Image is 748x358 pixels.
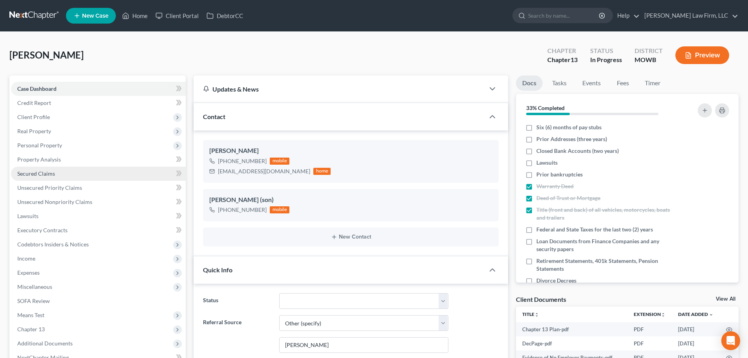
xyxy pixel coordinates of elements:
span: Contact [203,113,225,120]
a: Property Analysis [11,152,186,167]
span: Credit Report [17,99,51,106]
span: Quick Info [203,266,232,274]
button: Preview [675,46,729,64]
a: Executory Contracts [11,223,186,237]
a: Titleunfold_more [522,311,539,317]
a: View All [716,296,735,302]
a: Help [613,9,640,23]
a: Case Dashboard [11,82,186,96]
td: DecPage-pdf [516,336,627,351]
a: Date Added expand_more [678,311,713,317]
td: [DATE] [672,322,720,336]
a: Lawsuits [11,209,186,223]
a: SOFA Review [11,294,186,308]
a: Tasks [546,75,573,91]
span: Executory Contracts [17,227,68,233]
div: MOWB [635,55,663,64]
div: home [313,168,331,175]
span: 13 [571,56,578,63]
span: Unsecured Priority Claims [17,184,82,191]
span: Closed Bank Accounts (two years) [536,147,619,155]
span: Prior bankruptcies [536,171,583,178]
div: mobile [270,158,289,165]
td: PDF [627,322,672,336]
div: District [635,46,663,55]
button: New Contact [209,234,492,240]
a: [PERSON_NAME] Law Firm, LLC [640,9,738,23]
span: Client Profile [17,114,50,120]
span: Unsecured Nonpriority Claims [17,198,92,205]
span: Federal and State Taxes for the last two (2) years [536,226,653,233]
a: Unsecured Priority Claims [11,181,186,195]
a: Home [118,9,152,23]
label: Status [199,293,275,309]
span: Divorce Decrees [536,277,576,285]
span: Income [17,255,35,262]
span: Deed of Trust or Mortgage [536,194,600,202]
a: Docs [516,75,543,91]
span: Miscellaneous [17,283,52,290]
span: Case Dashboard [17,85,57,92]
span: Title (front and back) of all vehicles, motorcycles, boats and trailers [536,206,676,222]
a: Extensionunfold_more [634,311,666,317]
span: Expenses [17,269,40,276]
span: Chapter 13 [17,326,45,332]
span: [PERSON_NAME] [9,49,84,61]
div: Status [590,46,622,55]
a: Unsecured Nonpriority Claims [11,195,186,209]
label: Referral Source [199,315,275,353]
div: Client Documents [516,295,566,303]
span: Warranty Deed [536,182,574,190]
div: [PERSON_NAME] [209,146,492,156]
span: Lawsuits [536,159,558,167]
i: expand_more [709,312,713,317]
a: Credit Report [11,96,186,110]
span: Prior Addresses (three years) [536,135,607,143]
div: In Progress [590,55,622,64]
div: [PHONE_NUMBER] [218,157,267,165]
span: Means Test [17,312,44,318]
span: Codebtors Insiders & Notices [17,241,89,248]
span: New Case [82,13,108,19]
div: Updates & News [203,85,475,93]
i: unfold_more [534,312,539,317]
a: Secured Claims [11,167,186,181]
td: Chapter 13 Plan-pdf [516,322,627,336]
span: Secured Claims [17,170,55,177]
span: Personal Property [17,142,62,149]
div: [PERSON_NAME] (son) [209,195,492,205]
div: [PHONE_NUMBER] [218,206,267,214]
a: Client Portal [152,9,203,23]
span: Retirement Statements, 401k Statements, Pension Statements [536,257,676,273]
strong: 33% Completed [526,105,565,111]
div: Chapter [547,46,578,55]
td: PDF [627,336,672,351]
div: [EMAIL_ADDRESS][DOMAIN_NAME] [218,167,310,175]
span: Property Analysis [17,156,61,163]
input: Other Referral Source [280,338,448,352]
input: Search by name... [528,8,600,23]
td: [DATE] [672,336,720,351]
div: Open Intercom Messenger [721,331,740,350]
span: Additional Documents [17,340,73,347]
span: Lawsuits [17,213,38,219]
div: mobile [270,206,289,213]
a: Events [576,75,607,91]
a: DebtorCC [203,9,247,23]
span: Six (6) months of pay stubs [536,123,602,131]
a: Fees [610,75,635,91]
i: unfold_more [661,312,666,317]
div: Chapter [547,55,578,64]
span: Loan Documents from Finance Companies and any security papers [536,237,676,253]
span: Real Property [17,128,51,134]
span: SOFA Review [17,297,50,304]
a: Timer [638,75,667,91]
